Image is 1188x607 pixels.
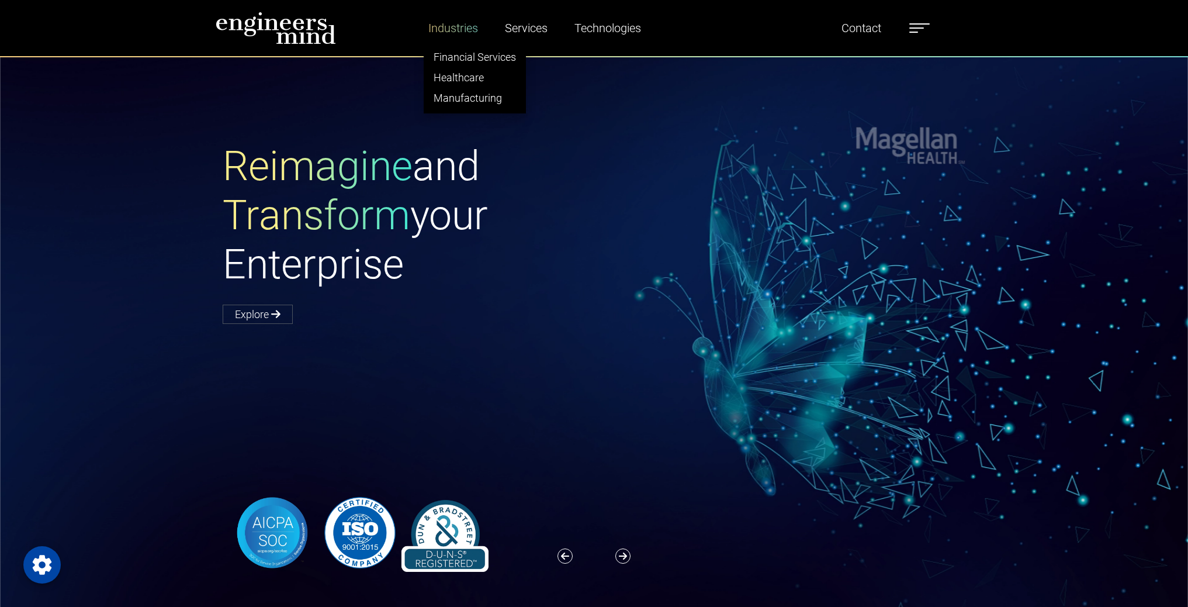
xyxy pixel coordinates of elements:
[837,15,886,42] a: Contact
[223,142,413,190] span: Reimagine
[424,15,483,42] a: Industries
[223,142,594,289] h1: and your Enterprise
[424,67,525,88] a: Healthcare
[223,191,410,239] span: Transform
[424,42,526,113] ul: Industries
[424,88,525,108] a: Manufacturing
[424,47,525,67] a: Financial Services
[216,12,336,44] img: logo
[223,305,293,324] a: Explore
[223,494,496,571] img: banner-logo
[570,15,646,42] a: Technologies
[500,15,552,42] a: Services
